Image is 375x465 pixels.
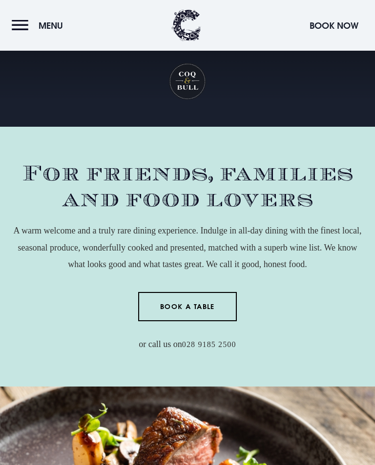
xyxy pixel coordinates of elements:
p: or call us on [12,336,363,353]
a: 028 9185 2500 [182,341,236,350]
p: A warm welcome and a truly rare dining experience. Indulge in all-day dining with the finest loca... [12,223,363,273]
a: Book a Table [138,292,237,322]
h2: For friends, families and food lovers [12,161,363,213]
button: Menu [12,15,68,36]
img: Clandeboye Lodge [172,10,201,41]
span: Menu [39,20,63,31]
h1: Coq & Bull [169,63,207,101]
button: Book Now [305,15,363,36]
